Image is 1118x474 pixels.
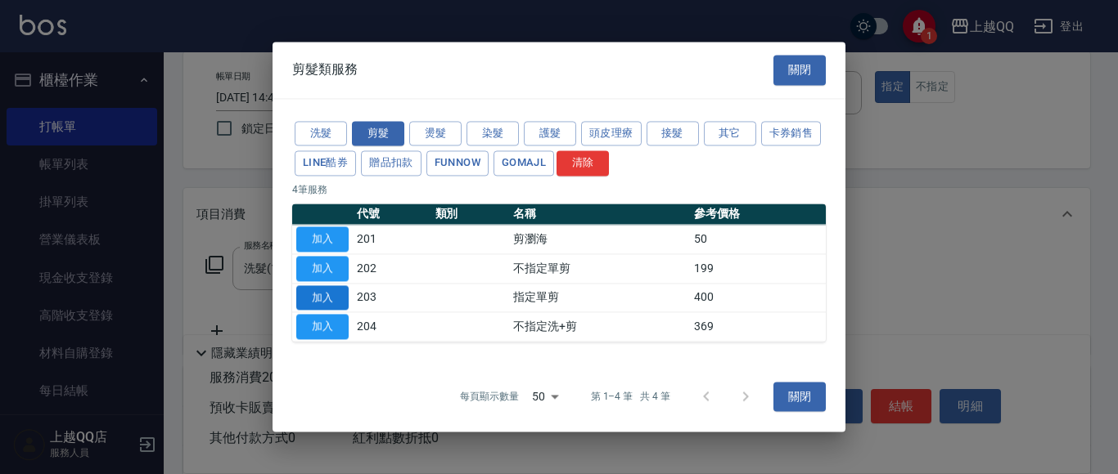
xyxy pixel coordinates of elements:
[292,182,826,197] p: 4 筆服務
[509,203,690,225] th: 名稱
[361,151,422,177] button: 贈品扣款
[409,121,462,146] button: 燙髮
[690,203,826,225] th: 參考價格
[296,256,349,281] button: 加入
[352,121,404,146] button: 剪髮
[295,121,347,146] button: 洗髮
[353,283,431,312] td: 203
[295,151,356,177] button: LINE酷券
[296,226,349,252] button: 加入
[353,312,431,342] td: 204
[704,121,756,146] button: 其它
[494,151,554,177] button: GOMAJL
[557,151,609,177] button: 清除
[773,55,826,85] button: 關閉
[296,315,349,340] button: 加入
[353,254,431,284] td: 202
[509,225,690,254] td: 剪瀏海
[581,121,642,146] button: 頭皮理療
[525,374,565,418] div: 50
[690,312,826,342] td: 369
[353,203,431,225] th: 代號
[690,254,826,284] td: 199
[431,203,510,225] th: 類別
[773,382,826,412] button: 關閉
[296,285,349,311] button: 加入
[353,225,431,254] td: 201
[292,62,358,78] span: 剪髮類服務
[761,121,822,146] button: 卡券銷售
[509,254,690,284] td: 不指定單剪
[591,390,670,405] p: 第 1–4 筆 共 4 筆
[647,121,699,146] button: 接髮
[524,121,576,146] button: 護髮
[509,283,690,312] td: 指定單剪
[426,151,489,177] button: FUNNOW
[690,225,826,254] td: 50
[460,390,519,405] p: 每頁顯示數量
[467,121,519,146] button: 染髮
[509,312,690,342] td: 不指定洗+剪
[690,283,826,312] td: 400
